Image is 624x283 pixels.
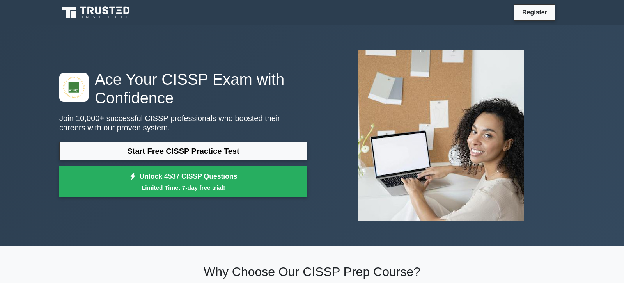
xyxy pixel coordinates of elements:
[59,166,307,198] a: Unlock 4537 CISSP QuestionsLimited Time: 7-day free trial!
[59,70,307,107] h1: Ace Your CISSP Exam with Confidence
[518,7,552,17] a: Register
[59,142,307,160] a: Start Free CISSP Practice Test
[59,114,307,132] p: Join 10,000+ successful CISSP professionals who boosted their careers with our proven system.
[69,183,298,192] small: Limited Time: 7-day free trial!
[59,264,565,279] h2: Why Choose Our CISSP Prep Course?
